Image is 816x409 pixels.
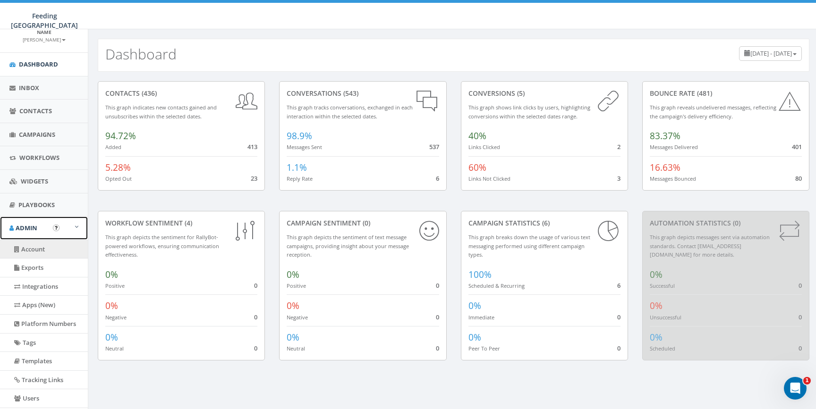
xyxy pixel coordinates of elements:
[650,161,680,174] span: 16.63%
[650,234,770,258] small: This graph depicts messages sent via automation standards. Contact [EMAIL_ADDRESS][DOMAIN_NAME] f...
[468,268,492,281] span: 100%
[16,224,37,232] span: Admin
[105,331,118,343] span: 0%
[19,107,52,115] span: Contacts
[515,89,525,98] span: (5)
[650,130,680,142] span: 83.37%
[468,234,590,258] small: This graph breaks down the usage of various text messaging performed using different campaign types.
[650,143,698,150] small: Messages Delivered
[468,314,494,321] small: Immediate
[617,174,620,183] span: 3
[287,143,322,150] small: Messages Sent
[468,345,500,352] small: Peer To Peer
[468,89,620,98] div: conversions
[53,225,59,231] button: Open In-App Guide
[750,49,792,58] span: [DATE] - [DATE]
[650,345,675,352] small: Scheduled
[19,60,58,68] span: Dashboard
[799,344,802,352] span: 0
[19,153,59,162] span: Workflows
[617,313,620,321] span: 0
[23,36,66,43] small: [PERSON_NAME]
[105,314,127,321] small: Negative
[105,161,131,174] span: 5.28%
[18,200,55,209] span: Playbooks
[650,331,663,343] span: 0%
[468,331,481,343] span: 0%
[251,174,257,183] span: 23
[468,218,620,228] div: Campaign Statistics
[731,218,740,227] span: (0)
[254,344,257,352] span: 0
[468,143,500,150] small: Links Clicked
[287,175,313,182] small: Reply Rate
[254,281,257,290] span: 0
[105,268,118,281] span: 0%
[105,89,257,98] div: contacts
[287,331,299,343] span: 0%
[650,89,802,98] div: Bounce Rate
[287,104,413,120] small: This graph tracks conversations, exchanged in each interaction within the selected dates.
[650,175,696,182] small: Messages Bounced
[468,104,590,120] small: This graph shows link clicks by users, highlighting conversions within the selected dates range.
[183,218,192,227] span: (4)
[650,282,675,289] small: Successful
[23,35,66,43] a: [PERSON_NAME]
[799,281,802,290] span: 0
[287,300,299,312] span: 0%
[287,130,312,142] span: 98.9%
[287,89,439,98] div: conversations
[105,218,257,228] div: Workflow Sentiment
[650,104,776,120] small: This graph reveals undelivered messages, reflecting the campaign's delivery efficiency.
[617,344,620,352] span: 0
[21,177,48,185] span: Widgets
[287,268,299,281] span: 0%
[540,218,550,227] span: (6)
[254,313,257,321] span: 0
[436,344,439,352] span: 0
[105,234,219,258] small: This graph depicts the sentiment for RallyBot-powered workflows, ensuring communication effective...
[799,313,802,321] span: 0
[105,104,217,120] small: This graph indicates new contacts gained and unsubscribes within the selected dates.
[792,142,802,151] span: 401
[247,142,257,151] span: 413
[341,89,358,98] span: (543)
[287,218,439,228] div: Campaign Sentiment
[468,300,481,312] span: 0%
[105,130,136,142] span: 94.72%
[468,130,486,142] span: 40%
[105,143,121,150] small: Added
[795,174,802,183] span: 80
[105,175,132,182] small: Opted Out
[287,314,308,321] small: Negative
[11,11,78,30] span: Feeding [GEOGRAPHIC_DATA]
[105,300,118,312] span: 0%
[650,268,663,281] span: 0%
[650,300,663,312] span: 0%
[436,313,439,321] span: 0
[784,377,807,400] iframe: Intercom live chat
[468,161,486,174] span: 60%
[105,345,124,352] small: Neutral
[37,29,51,35] small: Name
[617,142,620,151] span: 2
[429,142,439,151] span: 537
[287,161,307,174] span: 1.1%
[287,345,305,352] small: Neutral
[287,234,409,258] small: This graph depicts the sentiment of text message campaigns, providing insight about your message ...
[617,281,620,290] span: 6
[695,89,712,98] span: (481)
[361,218,370,227] span: (0)
[650,218,802,228] div: Automation Statistics
[105,282,125,289] small: Positive
[803,377,811,384] span: 1
[468,282,525,289] small: Scheduled & Recurring
[650,314,681,321] small: Unsuccessful
[436,174,439,183] span: 6
[468,175,510,182] small: Links Not Clicked
[105,46,177,62] h2: Dashboard
[140,89,157,98] span: (436)
[19,83,39,92] span: Inbox
[19,130,55,139] span: Campaigns
[287,282,306,289] small: Positive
